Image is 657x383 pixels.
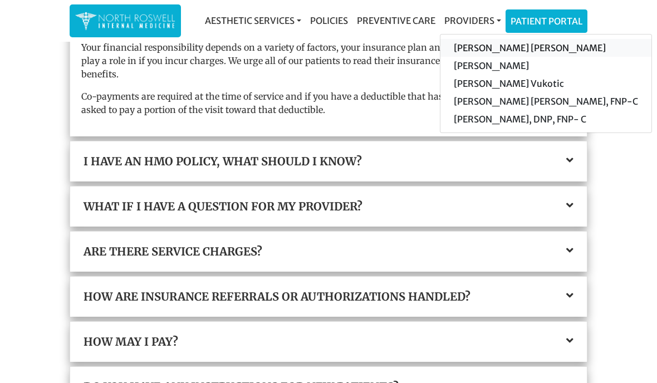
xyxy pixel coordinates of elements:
[440,92,651,110] a: [PERSON_NAME] [PERSON_NAME], FNP-C
[84,245,573,258] a: Are there service charges?
[440,39,651,57] a: [PERSON_NAME] [PERSON_NAME]
[84,200,573,213] a: What if I have a question for my provider?
[440,9,506,32] a: Providers
[84,290,573,303] a: How are insurance referrals or authorizations handled?
[440,75,651,92] a: [PERSON_NAME] Vukotic
[200,9,306,32] a: Aesthetic Services
[81,90,576,116] p: Co-payments are required at the time of service and if you have a deductible that has not been me...
[75,10,175,32] img: North Roswell Internal Medicine
[306,9,352,32] a: Policies
[84,335,573,348] a: How may I pay?
[81,41,576,81] p: Your financial responsibility depends on a variety of factors, your insurance plan and the type o...
[84,155,573,168] a: I have an HMO policy, what should I know?
[506,10,587,32] a: Patient Portal
[352,9,440,32] a: Preventive Care
[440,110,651,128] a: [PERSON_NAME], DNP, FNP- C
[440,57,651,75] a: [PERSON_NAME]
